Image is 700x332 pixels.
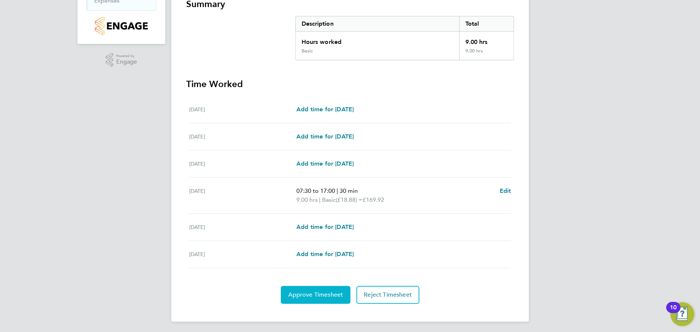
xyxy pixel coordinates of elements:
div: Summary [295,16,514,60]
a: Add time for [DATE] [296,250,354,259]
div: Description [296,16,459,31]
span: Add time for [DATE] [296,106,354,113]
h3: Time Worked [186,78,514,90]
span: Add time for [DATE] [296,250,354,258]
span: Reject Timesheet [364,291,412,299]
div: [DATE] [189,250,296,259]
span: Add time for [DATE] [296,160,354,167]
div: [DATE] [189,159,296,168]
a: Add time for [DATE] [296,105,354,114]
div: 9.00 hrs [459,48,513,60]
a: Go to home page [86,17,156,35]
span: Approve Timesheet [288,291,343,299]
div: [DATE] [189,223,296,232]
img: countryside-properties-logo-retina.png [95,17,147,35]
span: Basic [322,195,336,204]
div: Hours worked [296,32,459,48]
span: | [319,196,321,203]
a: Add time for [DATE] [296,223,354,232]
a: Add time for [DATE] [296,132,354,141]
div: Basic [302,48,313,54]
a: Powered byEngage [106,53,137,67]
span: Engage [116,59,137,65]
button: Reject Timesheet [356,286,419,304]
span: (£18.88) = [336,196,363,203]
span: £169.92 [363,196,384,203]
div: Total [459,16,513,31]
span: 30 min [340,187,358,194]
span: 9.00 hrs [296,196,318,203]
span: Powered by [116,53,137,59]
div: [DATE] [189,186,296,204]
div: [DATE] [189,105,296,114]
div: [DATE] [189,132,296,141]
span: Add time for [DATE] [296,133,354,140]
span: | [337,187,338,194]
div: 9.00 hrs [459,32,513,48]
button: Approve Timesheet [281,286,350,304]
div: 10 [670,307,677,317]
button: Open Resource Center, 10 new notifications [670,302,694,326]
span: Add time for [DATE] [296,223,354,230]
span: 07:30 to 17:00 [296,187,335,194]
a: Add time for [DATE] [296,159,354,168]
span: Edit [499,187,511,194]
a: Edit [499,186,511,195]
